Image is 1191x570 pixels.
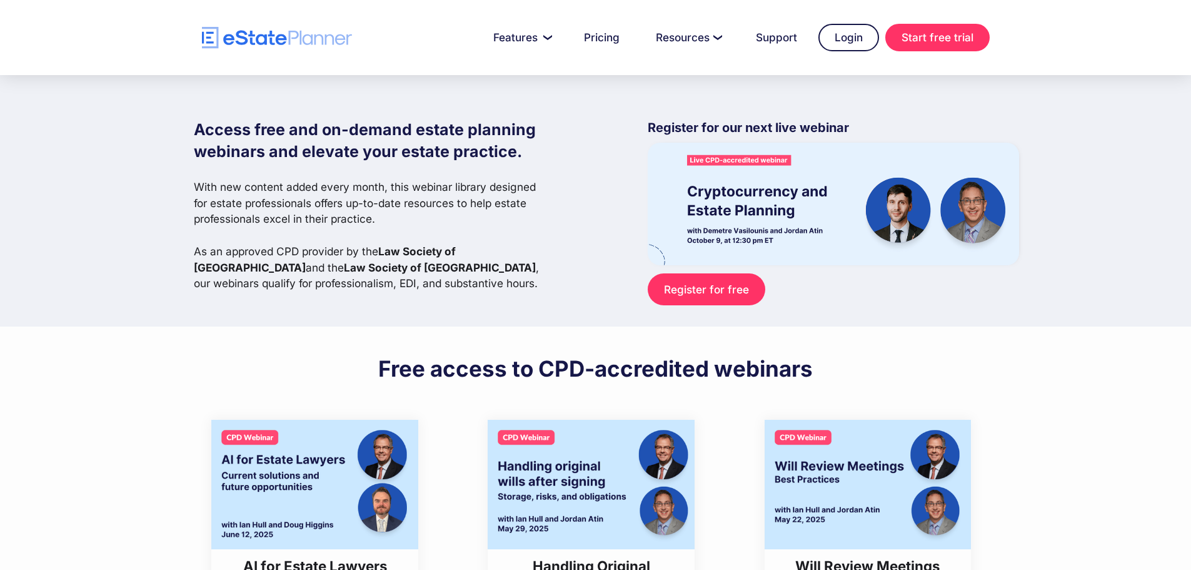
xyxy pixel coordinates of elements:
a: Features [478,25,563,50]
a: Support [741,25,812,50]
h2: Free access to CPD-accredited webinars [378,355,813,382]
p: Register for our next live webinar [648,119,1019,143]
img: eState Academy webinar [648,143,1019,265]
a: Register for free [648,273,765,305]
p: With new content added every month, this webinar library designed for estate professionals offers... [194,179,549,292]
strong: Law Society of [GEOGRAPHIC_DATA] [344,261,536,274]
a: Login [818,24,879,51]
strong: Law Society of [GEOGRAPHIC_DATA] [194,245,456,274]
a: Start free trial [885,24,990,51]
a: Pricing [569,25,635,50]
h1: Access free and on-demand estate planning webinars and elevate your estate practice. [194,119,549,163]
a: home [202,27,352,49]
a: Resources [641,25,735,50]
